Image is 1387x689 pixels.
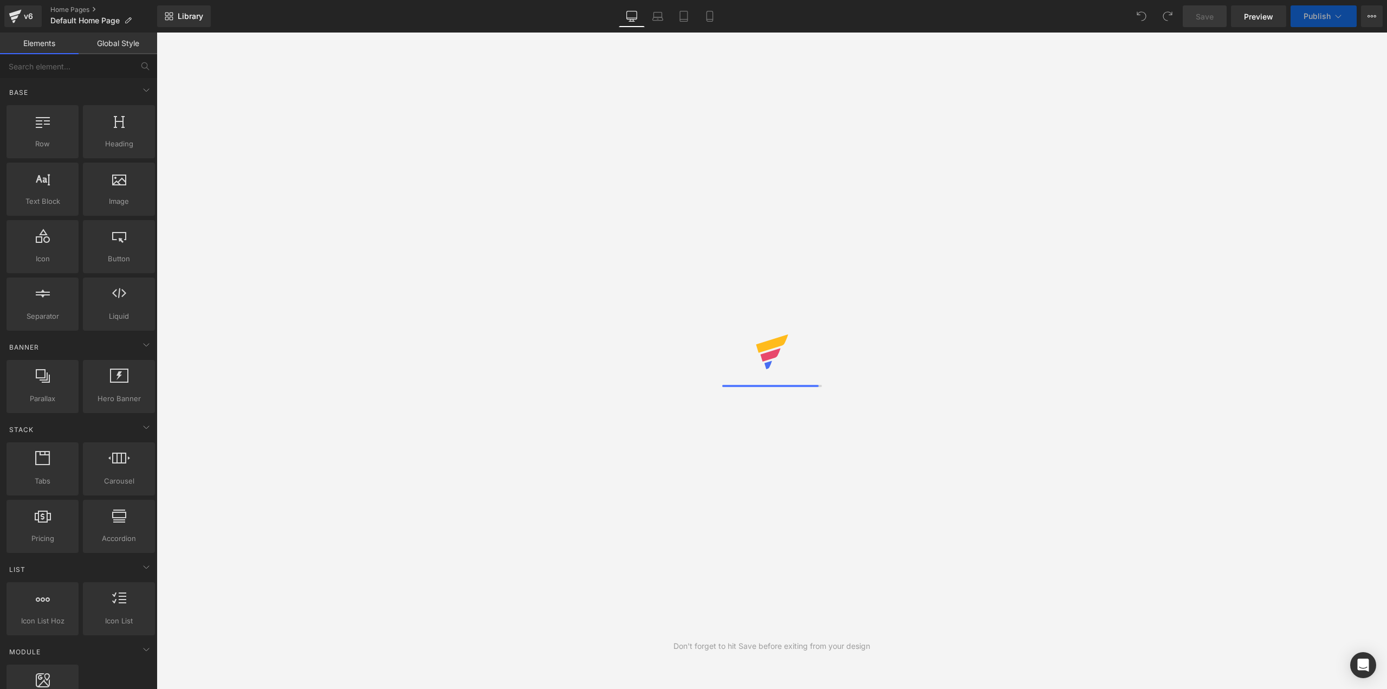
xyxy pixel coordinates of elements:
[1350,652,1376,678] div: Open Intercom Messenger
[645,5,671,27] a: Laptop
[1291,5,1357,27] button: Publish
[157,5,211,27] a: New Library
[22,9,35,23] div: v6
[50,5,157,14] a: Home Pages
[86,475,152,487] span: Carousel
[4,5,42,27] a: v6
[1157,5,1178,27] button: Redo
[86,196,152,207] span: Image
[697,5,723,27] a: Mobile
[10,311,75,322] span: Separator
[1244,11,1273,22] span: Preview
[86,615,152,627] span: Icon List
[1304,12,1331,21] span: Publish
[86,533,152,544] span: Accordion
[178,11,203,21] span: Library
[10,138,75,150] span: Row
[1196,11,1214,22] span: Save
[86,393,152,404] span: Hero Banner
[79,33,157,54] a: Global Style
[86,311,152,322] span: Liquid
[86,138,152,150] span: Heading
[8,342,40,352] span: Banner
[10,196,75,207] span: Text Block
[8,647,42,657] span: Module
[10,615,75,627] span: Icon List Hoz
[10,533,75,544] span: Pricing
[10,393,75,404] span: Parallax
[50,16,120,25] span: Default Home Page
[86,253,152,265] span: Button
[8,564,27,575] span: List
[8,424,35,435] span: Stack
[673,640,870,652] div: Don't forget to hit Save before exiting from your design
[1131,5,1152,27] button: Undo
[1361,5,1383,27] button: More
[8,87,29,98] span: Base
[619,5,645,27] a: Desktop
[671,5,697,27] a: Tablet
[10,253,75,265] span: Icon
[10,475,75,487] span: Tabs
[1231,5,1286,27] a: Preview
